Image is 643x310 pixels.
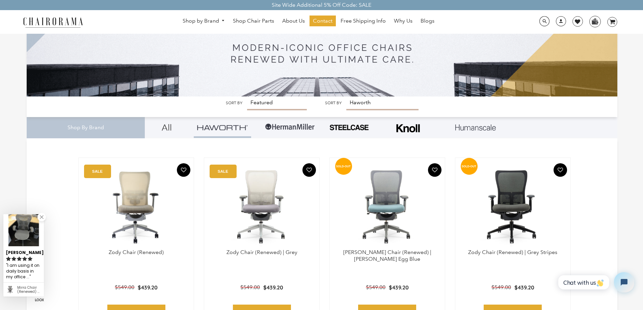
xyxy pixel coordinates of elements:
[17,256,22,261] svg: rating icon full
[455,124,496,131] img: Layer_1_1.png
[177,163,190,177] button: Add To Wishlist
[240,284,260,290] span: $549.00
[150,117,184,138] a: All
[179,16,229,26] a: Shop by Brand
[115,16,502,28] nav: DesktopNavigation
[109,249,164,255] a: Zody Chair (Renewed)
[337,16,389,26] a: Free Shipping Info
[417,16,438,26] a: Blogs
[468,249,557,255] a: Zody Chair (Renewed) | Grey Stripes
[302,163,316,177] button: Add To Wishlist
[6,262,41,281] div: I am using it on daily basis in my office and so far great positive reviews from my side
[461,164,476,168] text: SOLD-OUT
[138,284,158,291] span: $439.20
[391,16,416,26] a: Why Us
[211,165,313,249] a: Zody Chair (Renewed) | Grey - chairorama Zody Chair (Renewed) | Grey - chairorama
[462,165,564,249] img: Zody Chair (Renewed) | Grey Stripes - chairorama
[554,163,567,177] button: Add To Wishlist
[3,214,44,246] img: Helen J. review of Mirra Chair (Renewed) | Grey
[22,256,27,261] svg: rating icon full
[395,120,422,137] img: Frame_4.png
[343,249,431,262] a: [PERSON_NAME] Chair (Renewed) | [PERSON_NAME] Egg Blue
[265,117,315,137] img: Group-1.png
[421,18,434,25] span: Blogs
[282,18,305,25] span: About Us
[389,284,409,291] span: $439.20
[230,16,277,26] a: Shop Chair Parts
[366,284,385,290] span: $549.00
[197,125,248,130] img: Group_4be16a4b-c81a-4a6e-a540-764d0a8faf6e.png
[325,101,342,106] label: Sort by
[211,165,313,249] img: Zody Chair (Renewed) | Grey - chairorama
[313,18,332,25] span: Contact
[590,16,600,26] img: WhatsApp_Image_2024-07-12_at_16.23.01.webp
[115,284,134,290] span: $549.00
[233,18,274,25] span: Shop Chair Parts
[6,247,41,256] div: [PERSON_NAME]
[462,165,564,249] a: Zody Chair (Renewed) | Grey Stripes - chairorama Zody Chair (Renewed) | Grey Stripes - chairorama
[551,266,640,298] iframe: Tidio Chat
[27,117,145,138] div: Shop By Brand
[336,164,350,168] text: SOLD-OUT
[85,165,187,249] a: Zody Chair (Renewed) - chairorama Zody Chair (Renewed) - chairorama
[514,284,534,291] span: $439.20
[279,16,308,26] a: About Us
[337,165,438,249] a: Zody Chair (Renewed) | Robin Egg Blue - chairorama Zody Chair (Renewed) | Robin Egg Blue - chairo...
[329,124,369,131] img: PHOTO-2024-07-09-00-53-10-removebg-preview.png
[6,256,11,261] svg: rating icon full
[85,165,187,249] img: Zody Chair (Renewed) - chairorama
[310,16,336,26] a: Contact
[394,18,412,25] span: Why Us
[28,256,32,261] svg: rating icon full
[428,163,441,177] button: Add To Wishlist
[337,165,438,249] img: Zody Chair (Renewed) | Robin Egg Blue - chairorama
[17,286,41,294] div: Mirra Chair (Renewed) | Grey
[92,169,103,173] text: SALE
[11,256,16,261] svg: rating icon full
[226,101,242,106] label: Sort by
[491,284,511,290] span: $549.00
[341,18,386,25] span: Free Shipping Info
[19,16,87,28] img: chairorama
[226,249,297,255] a: Zody Chair (Renewed) | Grey
[218,169,228,173] text: SALE
[263,284,283,291] span: $439.20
